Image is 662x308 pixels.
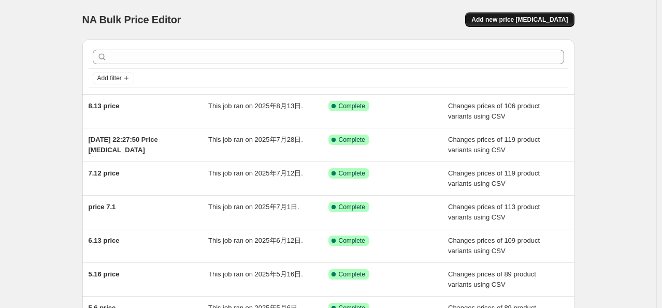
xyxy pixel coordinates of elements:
span: Add new price [MEDICAL_DATA] [471,16,568,24]
span: Changes prices of 106 product variants using CSV [448,102,540,120]
span: This job ran on 2025年7月12日. [208,169,303,177]
button: Add filter [93,72,134,84]
span: Complete [339,270,365,278]
button: Add new price [MEDICAL_DATA] [465,12,574,27]
span: This job ran on 2025年8月13日. [208,102,303,110]
span: price 7.1 [89,203,116,211]
span: This job ran on 2025年5月16日. [208,270,303,278]
span: Complete [339,237,365,245]
span: Changes prices of 89 product variants using CSV [448,270,536,288]
span: Changes prices of 113 product variants using CSV [448,203,540,221]
span: Add filter [97,74,122,82]
span: 7.12 price [89,169,120,177]
span: 6.13 price [89,237,120,244]
span: NA Bulk Price Editor [82,14,181,25]
span: Complete [339,136,365,144]
span: Changes prices of 119 product variants using CSV [448,136,540,154]
span: 8.13 price [89,102,120,110]
span: Complete [339,169,365,178]
span: This job ran on 2025年7月28日. [208,136,303,143]
span: Changes prices of 119 product variants using CSV [448,169,540,187]
span: Complete [339,102,365,110]
span: [DATE] 22:27:50 Price [MEDICAL_DATA] [89,136,158,154]
span: This job ran on 2025年6月12日. [208,237,303,244]
span: This job ran on 2025年7月1日. [208,203,299,211]
span: Complete [339,203,365,211]
span: 5.16 price [89,270,120,278]
span: Changes prices of 109 product variants using CSV [448,237,540,255]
